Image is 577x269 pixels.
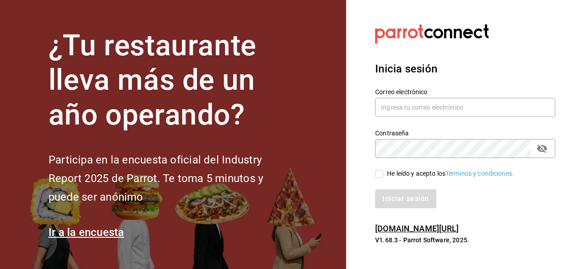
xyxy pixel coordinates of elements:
[49,29,293,133] h1: ¿Tu restaurante lleva más de un año operando?
[387,169,514,178] div: He leído y acepto los
[375,130,555,136] label: Contraseña
[534,141,550,156] button: passwordField
[445,170,514,177] a: Términos y condiciones.
[49,226,124,239] a: Ir a la encuesta
[375,98,555,117] input: Ingresa tu correo electrónico
[375,61,555,77] h3: Inicia sesión
[375,88,555,95] label: Correo electrónico
[375,224,459,233] a: [DOMAIN_NAME][URL]
[49,151,293,206] h2: Participa en la encuesta oficial del Industry Report 2025 de Parrot. Te toma 5 minutos y puede se...
[375,235,555,245] p: V1.68.3 - Parrot Software, 2025.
